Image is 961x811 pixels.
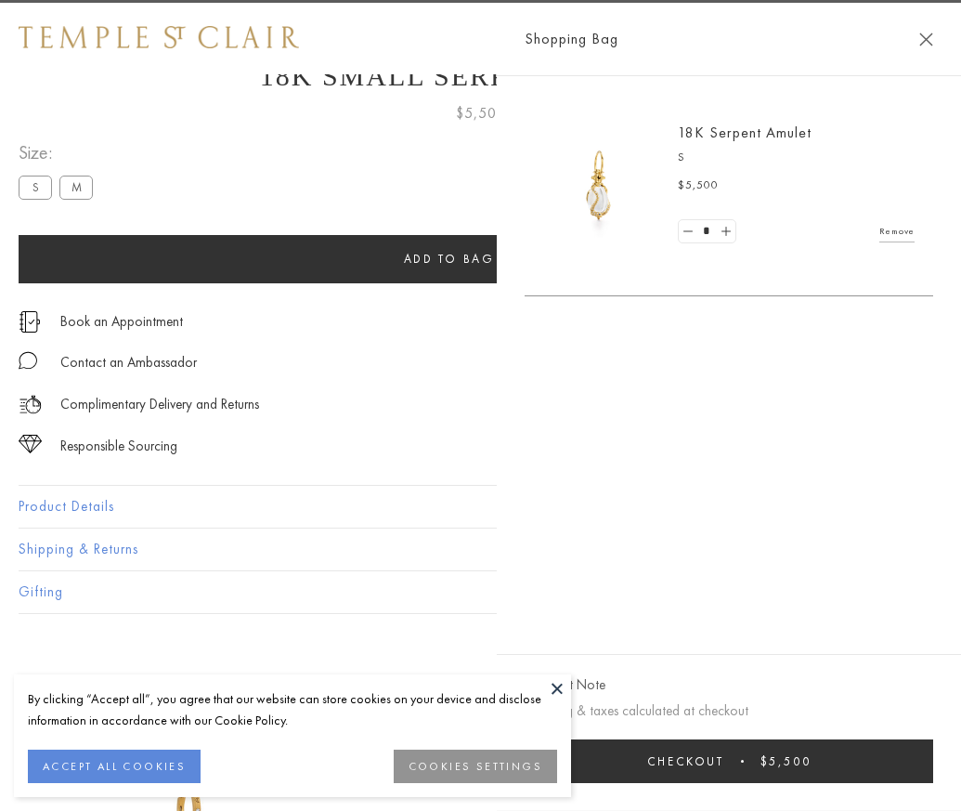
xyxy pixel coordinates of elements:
[678,123,812,142] a: 18K Serpent Amulet
[19,529,942,570] button: Shipping & Returns
[456,101,506,125] span: $5,500
[60,435,177,458] div: Responsible Sourcing
[679,220,697,243] a: Set quantity to 0
[525,27,618,51] span: Shopping Bag
[879,221,915,242] a: Remove
[19,60,942,92] h1: 18K Small Serpent Amulet
[59,176,93,199] label: M
[60,311,183,332] a: Book an Appointment
[19,571,942,613] button: Gifting
[716,220,734,243] a: Set quantity to 2
[647,753,724,769] span: Checkout
[19,176,52,199] label: S
[19,26,299,48] img: Temple St. Clair
[19,486,942,528] button: Product Details
[19,351,37,370] img: MessageIcon-01_2.svg
[60,351,197,374] div: Contact an Ambassador
[19,311,41,333] img: icon_appointment.svg
[525,739,933,783] button: Checkout $5,500
[19,137,100,168] span: Size:
[678,177,719,195] span: $5,500
[543,130,655,242] img: P51836-E11SERPPV
[919,33,933,46] button: Close Shopping Bag
[760,753,812,769] span: $5,500
[404,251,495,267] span: Add to bag
[525,700,933,723] p: Shipping & taxes calculated at checkout
[394,750,557,783] button: COOKIES SETTINGS
[19,435,42,453] img: icon_sourcing.svg
[28,688,557,731] div: By clicking “Accept all”, you agree that our website can store cookies on your device and disclos...
[28,750,201,783] button: ACCEPT ALL COOKIES
[60,393,259,416] p: Complimentary Delivery and Returns
[525,674,605,697] button: Add Gift Note
[19,235,879,283] button: Add to bag
[678,149,915,167] p: S
[19,393,42,416] img: icon_delivery.svg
